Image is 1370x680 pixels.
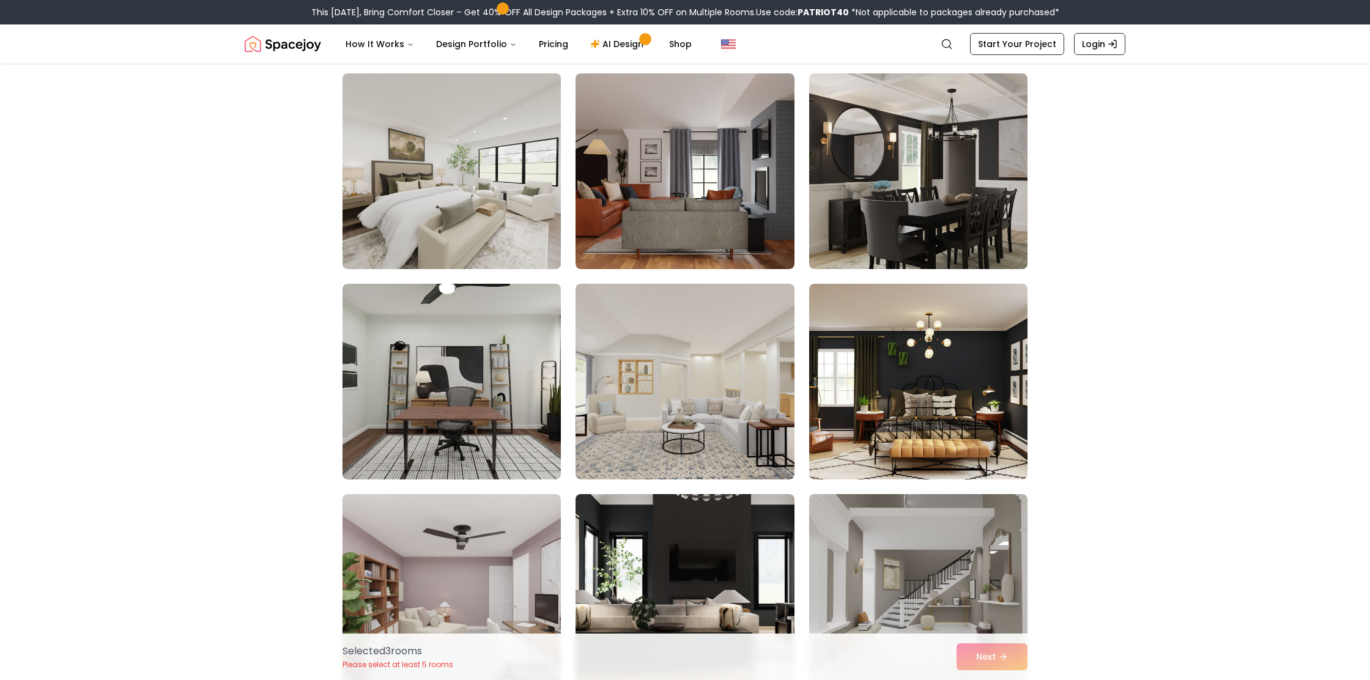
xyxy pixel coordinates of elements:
nav: Main [336,32,702,56]
div: This [DATE], Bring Comfort Closer – Get 40% OFF All Design Packages + Extra 10% OFF on Multiple R... [311,6,1059,18]
a: Start Your Project [970,33,1064,55]
img: Room room-31 [337,68,566,274]
button: Design Portfolio [426,32,527,56]
img: Room room-33 [809,73,1027,269]
b: PATRIOT40 [798,6,849,18]
a: Spacejoy [245,32,321,56]
button: How It Works [336,32,424,56]
a: Shop [659,32,702,56]
p: Please select at least 5 rooms [342,660,453,670]
a: Login [1074,33,1125,55]
img: Room room-32 [576,73,794,269]
img: Room room-35 [576,284,794,479]
img: Room room-36 [809,284,1027,479]
img: United States [721,37,736,51]
a: Pricing [529,32,578,56]
nav: Global [245,24,1125,64]
img: Spacejoy Logo [245,32,321,56]
span: *Not applicable to packages already purchased* [849,6,1059,18]
a: AI Design [580,32,657,56]
span: Use code: [756,6,849,18]
img: Room room-34 [342,284,561,479]
p: Selected 3 room s [342,644,453,659]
